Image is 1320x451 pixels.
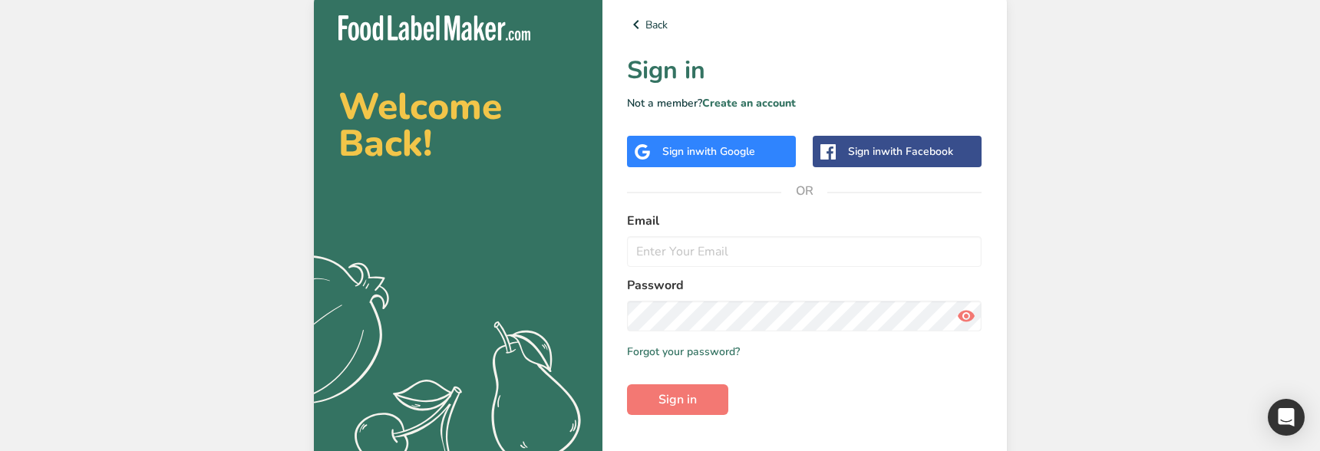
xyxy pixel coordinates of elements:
[627,276,982,295] label: Password
[1268,399,1305,436] div: Open Intercom Messenger
[627,236,982,267] input: Enter Your Email
[627,52,982,89] h1: Sign in
[627,212,982,230] label: Email
[881,144,953,159] span: with Facebook
[338,15,530,41] img: Food Label Maker
[627,15,982,34] a: Back
[848,143,953,160] div: Sign in
[662,143,755,160] div: Sign in
[627,95,982,111] p: Not a member?
[627,344,740,360] a: Forgot your password?
[695,144,755,159] span: with Google
[658,390,697,409] span: Sign in
[627,384,728,415] button: Sign in
[702,96,796,110] a: Create an account
[781,168,827,214] span: OR
[338,88,578,162] h2: Welcome Back!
